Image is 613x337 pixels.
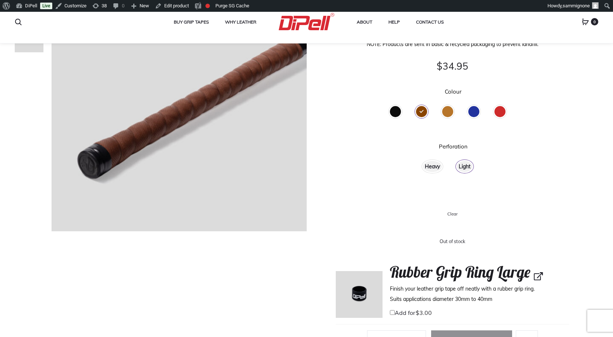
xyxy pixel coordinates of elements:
[174,17,209,27] a: Buy Grip Tapes
[445,89,461,94] label: Colour
[390,296,492,302] span: Suits applications diameter 30mm to 40mm
[336,210,569,218] a: Clear
[390,262,530,282] span: Rubber Grip Ring Large
[416,17,444,27] a: Contact Us
[357,17,372,27] a: About
[40,3,52,9] a: Live
[591,18,598,25] span: 0
[582,18,589,25] a: 0
[437,60,443,72] span: $
[563,3,590,8] span: sammignone
[388,17,400,27] a: Help
[336,233,569,250] p: Out of stock
[416,309,432,316] bdi: 3.00
[225,17,256,27] a: Why Leather
[336,271,383,318] img: Dipell-Upgrades-BandLarge-146-Paul Osta
[439,144,468,149] label: Perforation
[437,60,468,72] bdi: 34.95
[390,310,395,315] input: Add for$3.00
[390,309,432,316] label: Add for
[205,4,210,8] div: Focus keyphrase not set
[416,309,419,316] span: $
[390,284,569,308] p: Finish your leather grip tape off neatly with a rubber grip ring.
